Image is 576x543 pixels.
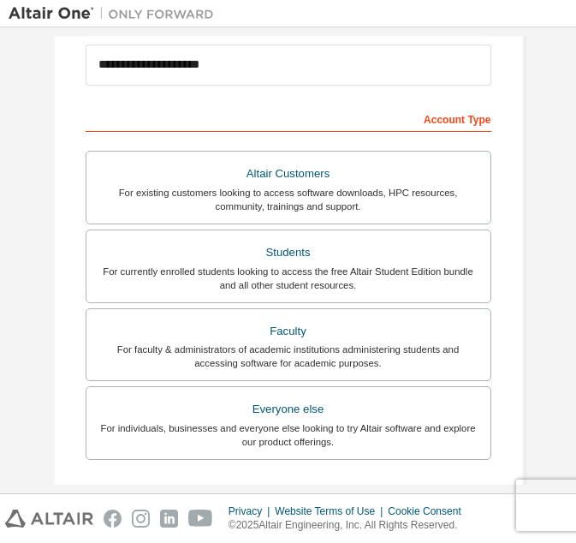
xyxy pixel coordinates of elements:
[97,162,480,186] div: Altair Customers
[97,265,480,292] div: For currently enrolled students looking to access the free Altair Student Edition bundle and all ...
[275,504,388,518] div: Website Terms of Use
[97,319,480,343] div: Faculty
[9,5,223,22] img: Altair One
[160,510,178,528] img: linkedin.svg
[229,518,472,533] p: © 2025 Altair Engineering, Inc. All Rights Reserved.
[86,104,491,132] div: Account Type
[388,504,471,518] div: Cookie Consent
[97,241,480,265] div: Students
[5,510,93,528] img: altair_logo.svg
[97,397,480,421] div: Everyone else
[104,510,122,528] img: facebook.svg
[188,510,213,528] img: youtube.svg
[97,343,480,370] div: For faculty & administrators of academic institutions administering students and accessing softwa...
[132,510,150,528] img: instagram.svg
[229,504,275,518] div: Privacy
[97,186,480,213] div: For existing customers looking to access software downloads, HPC resources, community, trainings ...
[97,421,480,449] div: For individuals, businesses and everyone else looking to try Altair software and explore our prod...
